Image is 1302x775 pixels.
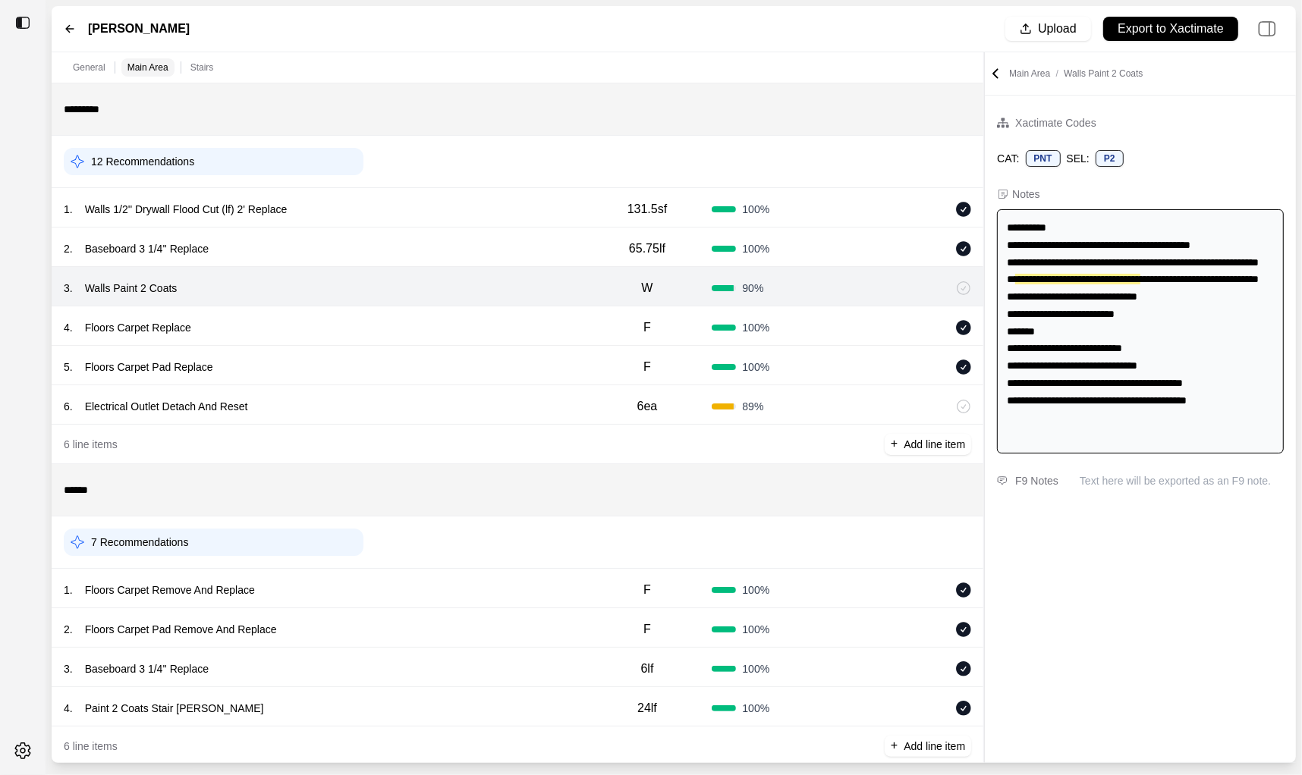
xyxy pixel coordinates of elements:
p: 65.75lf [629,240,665,258]
p: Electrical Outlet Detach And Reset [79,396,254,417]
p: Floors Carpet Replace [79,317,197,338]
p: Paint 2 Coats Stair [PERSON_NAME] [79,698,270,719]
p: 1 . [64,582,73,598]
p: F [643,318,651,337]
p: Add line item [904,739,965,754]
p: 3 . [64,661,73,676]
label: [PERSON_NAME] [88,20,190,38]
span: 100 % [742,241,769,256]
p: Export to Xactimate [1118,20,1224,38]
span: 100 % [742,701,769,716]
p: Upload [1038,20,1077,38]
p: 2 . [64,622,73,637]
p: 3 . [64,281,73,296]
p: Main Area [127,61,168,74]
p: 7 Recommendations [91,535,188,550]
p: + [891,435,898,453]
p: 131.5sf [627,200,667,218]
p: Floors Carpet Pad Replace [79,356,219,378]
span: 100 % [742,202,769,217]
p: F [643,358,651,376]
button: +Add line item [885,736,971,757]
button: Export to Xactimate [1103,17,1238,41]
p: 6 line items [64,437,118,452]
span: 100 % [742,320,769,335]
p: + [891,737,898,755]
span: 100 % [742,359,769,375]
div: P2 [1096,150,1124,167]
img: right-panel.svg [1250,12,1284,45]
span: 100 % [742,622,769,637]
p: 5 . [64,359,73,375]
p: Main Area [1009,67,1143,80]
p: 1 . [64,202,73,217]
span: 89 % [742,399,763,414]
button: Upload [1005,17,1091,41]
p: 6ea [637,397,658,416]
div: Xactimate Codes [1015,114,1096,132]
p: Stairs [190,61,214,74]
span: 90 % [742,281,763,296]
p: SEL: [1067,151,1090,166]
p: 2 . [64,241,73,256]
img: toggle sidebar [15,15,30,30]
p: 6 line items [64,739,118,754]
p: Walls 1/2'' Drywall Flood Cut (lf) 2' Replace [79,199,294,220]
span: Walls Paint 2 Coats [1064,68,1143,79]
p: 4 . [64,701,73,716]
p: Floors Carpet Pad Remove And Replace [79,619,283,640]
span: 100 % [742,582,769,598]
img: comment [997,476,1008,485]
span: 100 % [742,661,769,676]
p: Floors Carpet Remove And Replace [79,579,261,601]
p: 12 Recommendations [91,154,194,169]
p: Walls Paint 2 Coats [79,278,184,299]
p: Baseboard 3 1/4'' Replace [79,238,215,259]
p: 6lf [641,660,654,678]
p: W [641,279,653,297]
div: Notes [1012,187,1040,202]
p: Text here will be exported as an F9 note. [1080,473,1284,488]
p: General [73,61,105,74]
p: F [643,581,651,599]
p: 6 . [64,399,73,414]
p: Add line item [904,437,965,452]
span: / [1050,68,1064,79]
button: +Add line item [885,434,971,455]
p: 24lf [637,699,657,717]
p: CAT: [997,151,1019,166]
div: F9 Notes [1015,472,1058,490]
div: PNT [1026,150,1061,167]
p: 4 . [64,320,73,335]
p: F [643,620,651,639]
p: Baseboard 3 1/4'' Replace [79,658,215,679]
